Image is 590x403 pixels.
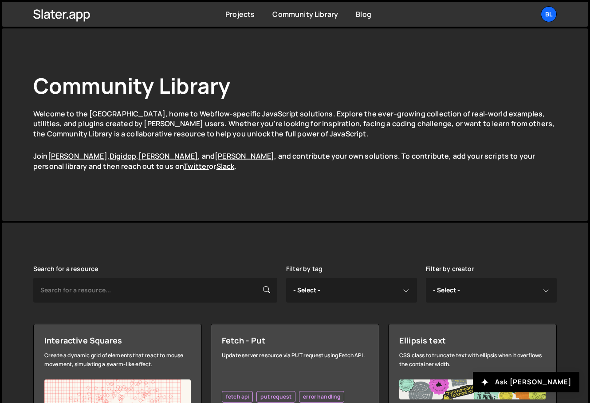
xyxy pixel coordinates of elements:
p: Welcome to the [GEOGRAPHIC_DATA], home to Webflow-specific JavaScript solutions. Explore the ever... [33,109,557,139]
a: Bl [541,6,557,22]
input: Search for a resource... [33,278,277,303]
div: Update server resource via PUT request using Fetch API. [222,351,368,360]
label: Filter by creator [426,265,474,272]
div: Fetch - Put [222,335,368,346]
a: Twitter [184,161,209,171]
a: [PERSON_NAME] [138,151,198,161]
h1: Community Library [33,71,557,100]
div: Interactive Squares [44,335,191,346]
a: Community Library [272,9,338,19]
div: Ellipsis text [399,335,546,346]
a: [PERSON_NAME] [48,151,107,161]
a: Projects [225,9,255,19]
div: CSS class to truncate text with ellipsis when it overflows the container width. [399,351,546,369]
a: Blog [356,9,371,19]
img: Frame%20482.jpg [399,379,546,399]
label: Search for a resource [33,265,98,272]
p: Join , , , and , and contribute your own solutions. To contribute, add your scripts to your perso... [33,151,557,171]
span: put request [260,393,291,400]
a: Digidop [110,151,136,161]
button: Ask [PERSON_NAME] [473,372,579,392]
span: fetch api [226,393,249,400]
span: error handling [303,393,340,400]
div: Create a dynamic grid of elements that react to mouse movement, simulating a swarm-like effect. [44,351,191,369]
a: [PERSON_NAME] [215,151,274,161]
a: Slack [216,161,235,171]
label: Filter by tag [286,265,323,272]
